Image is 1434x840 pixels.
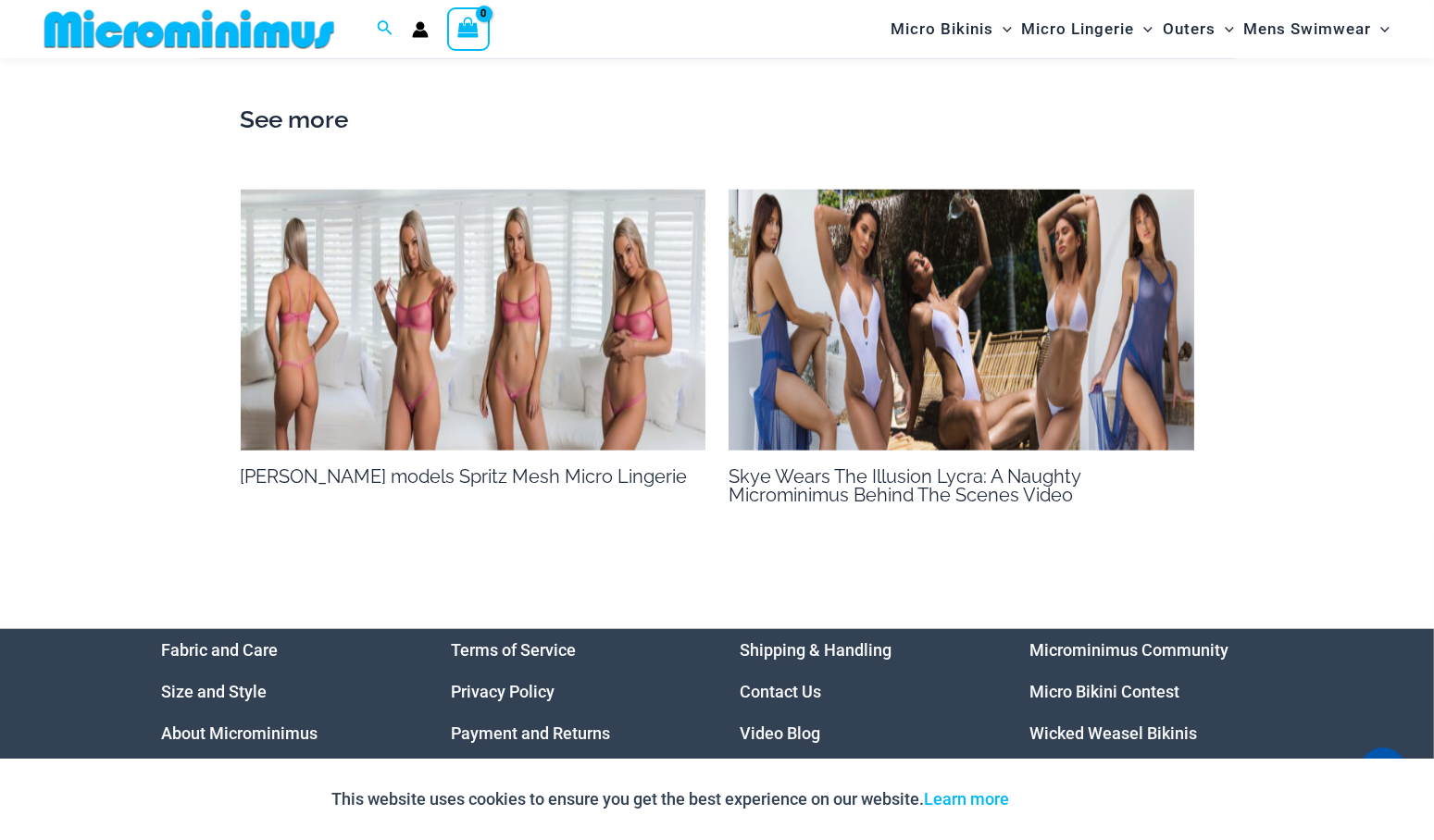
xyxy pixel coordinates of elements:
a: Microminimus Community [1029,640,1228,660]
a: Wicked Weasel Bikinis [1029,723,1197,743]
a: Terms of Service [451,640,576,660]
span: Micro Lingerie [1021,6,1134,53]
a: Micro Bikini Contest [1029,682,1179,701]
nav: Menu [741,629,984,754]
img: MM BTS Sammy 2000 x 700 Thumbnail 1 [241,190,706,451]
span: Outers [1163,6,1216,53]
a: Fabric and Care [162,640,279,660]
a: Privacy Policy [451,682,555,701]
aside: Footer Widget 2 [451,629,694,754]
span: Menu Toggle [1134,6,1153,53]
a: Micro LingerieMenu ToggleMenu Toggle [1016,6,1157,53]
span: Micro Bikinis [891,6,993,53]
a: Contact Us [741,682,822,701]
nav: Menu [162,629,405,754]
a: Skye Wears The Illusion Lycra: A Naughty Microminimus Behind The Scenes Video [729,465,1080,506]
a: Shipping & Handling [741,640,892,660]
span: Menu Toggle [1371,6,1390,53]
a: Video Blog [741,723,821,743]
a: Search icon link [377,18,393,41]
a: Mens SwimwearMenu ToggleMenu Toggle [1239,6,1394,53]
nav: Menu [1029,629,1273,754]
aside: Footer Widget 4 [1029,629,1273,754]
aside: Footer Widget 1 [162,629,405,754]
a: About Microminimus [162,723,318,743]
h2: See more [241,101,1194,140]
a: Learn more [925,789,1010,809]
a: Payment and Returns [451,723,610,743]
a: Micro BikinisMenu ToggleMenu Toggle [886,6,1016,53]
span: Mens Swimwear [1243,6,1371,53]
img: MM SHOP LOGO FLAT [37,8,342,50]
nav: Menu [451,629,694,754]
span: Menu Toggle [1216,6,1234,53]
a: Size and Style [162,682,268,701]
a: Account icon link [412,21,429,38]
span: Menu Toggle [993,6,1012,53]
aside: Footer Widget 3 [741,629,984,754]
img: SKYE 2000 x 700 Thumbnail [729,190,1194,451]
a: [PERSON_NAME] models Spritz Mesh Micro Lingerie [241,465,688,488]
a: View Shopping Cart, empty [447,7,490,50]
button: Accept [1024,777,1103,821]
a: OutersMenu ToggleMenu Toggle [1158,6,1239,53]
p: This website uses cookies to ensure you get the best experience on our website. [332,785,1010,813]
nav: Site Navigation [883,3,1397,56]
